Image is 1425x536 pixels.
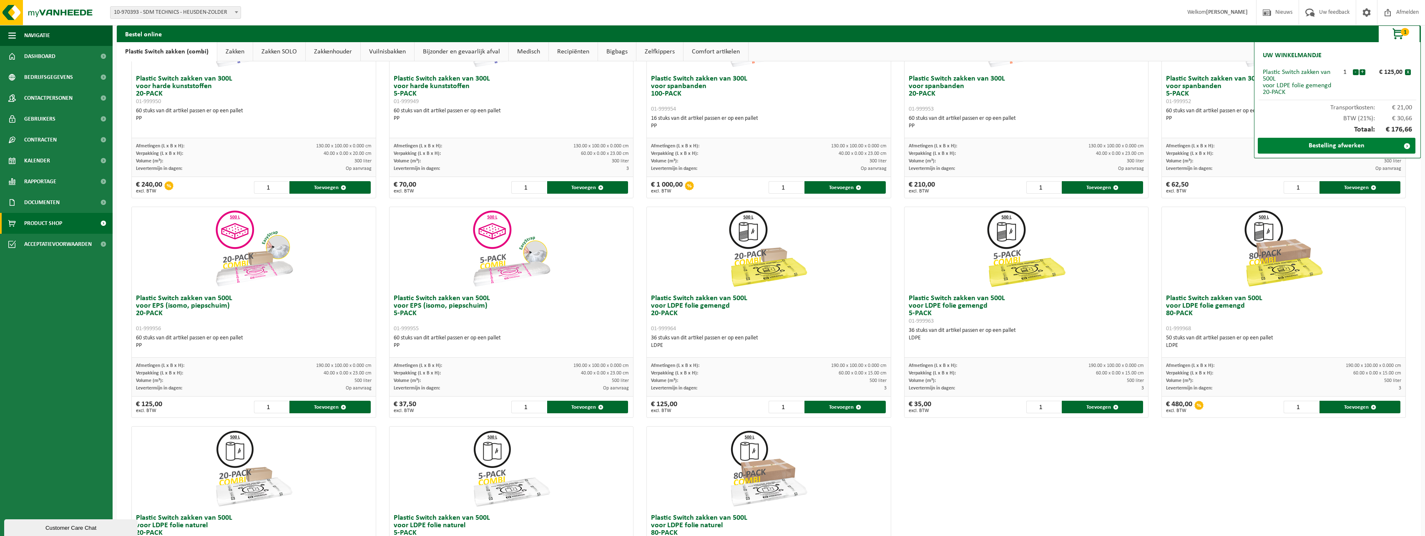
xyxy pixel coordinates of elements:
[909,378,936,383] span: Volume (m³):
[909,371,956,376] span: Verpakking (L x B x H):
[651,166,697,171] span: Levertermijn in dagen:
[117,25,170,42] h2: Bestel online
[324,371,372,376] span: 40.00 x 0.00 x 23.00 cm
[136,115,372,122] div: PP
[1127,159,1144,164] span: 300 liter
[110,6,241,19] span: 10-970393 - SDM TECHNICS - HEUSDEN-ZOLDER
[1088,144,1144,149] span: 130.00 x 100.00 x 0.000 cm
[1319,181,1401,194] button: Toevoegen
[1088,363,1144,368] span: 190.00 x 100.00 x 0.000 cm
[136,378,163,383] span: Volume (m³):
[254,401,289,413] input: 1
[394,151,441,156] span: Verpakking (L x B x H):
[651,326,676,332] span: 01-999964
[1375,104,1412,111] span: € 21,00
[636,42,683,61] a: Zelfkippers
[394,75,629,105] h3: Plastic Switch zakken van 300L voor harde kunststoffen 5-PACK
[1375,115,1412,122] span: € 30,66
[651,159,678,164] span: Volume (m³):
[909,318,934,324] span: 01-999963
[884,386,887,391] span: 3
[603,386,629,391] span: Op aanvraag
[253,42,305,61] a: Zakken SOLO
[24,171,56,192] span: Rapportage
[394,107,629,122] div: 60 stuks van dit artikel passen er op een pallet
[581,371,629,376] span: 40.00 x 0.00 x 23.00 cm
[136,107,372,122] div: 60 stuks van dit artikel passen er op een pallet
[136,151,183,156] span: Verpakking (L x B x H):
[684,42,748,61] a: Comfort artikelen
[346,166,372,171] span: Op aanvraag
[1284,401,1319,413] input: 1
[394,159,421,164] span: Volume (m³):
[1263,69,1337,96] div: Plastic Switch zakken van 500L voor LDPE folie gemengd 20-PACK
[24,234,92,255] span: Acceptatievoorwaarden
[1166,295,1402,332] h3: Plastic Switch zakken van 500L voor LDPE folie gemengd 80-PACK
[909,75,1144,113] h3: Plastic Switch zakken van 300L voor spanbanden 20-PACK
[1166,378,1193,383] span: Volume (m³):
[1118,166,1144,171] span: Op aanvraag
[909,363,957,368] span: Afmetingen (L x B x H):
[1166,363,1214,368] span: Afmetingen (L x B x H):
[839,151,887,156] span: 40.00 x 0.00 x 23.00 cm
[861,166,887,171] span: Op aanvraag
[24,25,50,46] span: Navigatie
[316,144,372,149] span: 130.00 x 100.00 x 0.000 cm
[626,166,629,171] span: 3
[839,371,887,376] span: 60.00 x 0.00 x 15.00 cm
[870,378,887,383] span: 500 liter
[909,151,956,156] span: Verpakking (L x B x H):
[394,181,416,194] div: € 70,00
[909,189,935,194] span: excl. BTW
[1384,378,1401,383] span: 500 liter
[1259,111,1416,122] div: BTW (21%):
[4,518,139,536] iframe: chat widget
[1062,401,1143,413] button: Toevoegen
[1166,115,1402,122] div: PP
[136,334,372,349] div: 60 stuks van dit artikel passen er op een pallet
[651,151,698,156] span: Verpakking (L x B x H):
[651,386,697,391] span: Levertermijn in dagen:
[581,151,629,156] span: 60.00 x 0.00 x 23.00 cm
[394,408,416,413] span: excl. BTW
[769,181,804,194] input: 1
[136,326,161,332] span: 01-999956
[769,401,804,413] input: 1
[1166,75,1402,105] h3: Plastic Switch zakken van 300L voor spanbanden 5-PACK
[254,181,289,194] input: 1
[24,109,55,129] span: Gebruikers
[24,129,57,150] span: Contracten
[324,151,372,156] span: 40.00 x 0.00 x 20.00 cm
[136,75,372,105] h3: Plastic Switch zakken van 300L voor harde kunststoffen 20-PACK
[1353,371,1401,376] span: 60.00 x 0.00 x 15.00 cm
[651,408,677,413] span: excl. BTW
[470,207,553,291] img: 01-999955
[136,386,182,391] span: Levertermijn in dagen:
[346,386,372,391] span: Op aanvraag
[1206,9,1248,15] strong: [PERSON_NAME]
[1258,138,1415,154] a: Bestelling afwerken
[909,295,1144,325] h3: Plastic Switch zakken van 500L voor LDPE folie gemengd 5-PACK
[136,408,162,413] span: excl. BTW
[316,363,372,368] span: 190.00 x 100.00 x 0.000 cm
[1166,371,1213,376] span: Verpakking (L x B x H):
[1166,334,1402,349] div: 50 stuks van dit artikel passen er op een pallet
[1127,378,1144,383] span: 500 liter
[909,115,1144,130] div: 60 stuks van dit artikel passen er op een pallet
[831,144,887,149] span: 130.00 x 100.00 x 0.000 cm
[24,150,50,171] span: Kalender
[909,106,934,112] span: 01-999953
[651,295,887,332] h3: Plastic Switch zakken van 500L voor LDPE folie gemengd 20-PACK
[394,144,442,149] span: Afmetingen (L x B x H):
[612,378,629,383] span: 500 liter
[1166,181,1189,194] div: € 62,50
[217,42,253,61] a: Zakken
[651,334,887,349] div: 36 stuks van dit artikel passen er op een pallet
[909,181,935,194] div: € 210,00
[289,401,371,413] button: Toevoegen
[1166,99,1191,105] span: 01-999952
[136,295,372,332] h3: Plastic Switch zakken van 500L voor EPS (isomo, piepschuim) 20-PACK
[1166,386,1212,391] span: Levertermijn in dagen:
[1166,144,1214,149] span: Afmetingen (L x B x H):
[1319,401,1401,413] button: Toevoegen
